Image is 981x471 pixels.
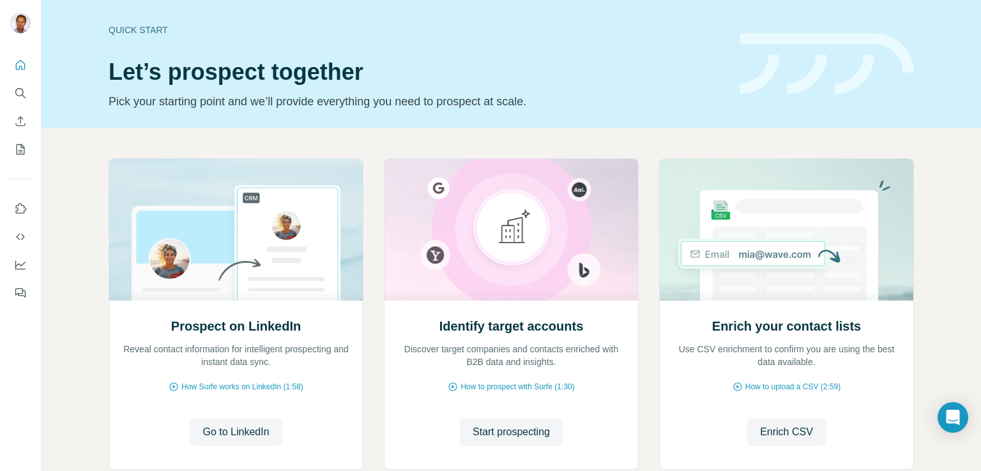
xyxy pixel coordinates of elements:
h2: Prospect on LinkedIn [171,317,301,335]
button: Feedback [10,281,31,304]
button: Enrich CSV [10,110,31,133]
button: Use Surfe on LinkedIn [10,197,31,220]
img: banner [740,33,914,95]
h1: Let’s prospect together [109,59,724,85]
div: Open Intercom Messenger [938,402,968,433]
img: Avatar [10,13,31,33]
button: Enrich CSV [747,418,826,446]
h2: Identify target accounts [439,317,584,335]
p: Pick your starting point and we’ll provide everything you need to prospect at scale. [109,93,724,110]
img: Identify target accounts [384,159,639,301]
span: How Surfe works on LinkedIn (1:58) [181,381,303,392]
button: Use Surfe API [10,225,31,248]
span: How to upload a CSV (2:59) [745,381,840,392]
img: Prospect on LinkedIn [109,159,363,301]
button: Search [10,82,31,105]
h2: Enrich your contact lists [712,317,861,335]
p: Reveal contact information for intelligent prospecting and instant data sync. [122,343,350,368]
p: Use CSV enrichment to confirm you are using the best data available. [673,343,901,368]
span: Go to LinkedIn [202,424,269,440]
span: How to prospect with Surfe (1:30) [460,381,574,392]
button: Quick start [10,54,31,77]
button: My lists [10,138,31,161]
span: Enrich CSV [760,424,813,440]
img: Enrich your contact lists [659,159,914,301]
button: Go to LinkedIn [190,418,282,446]
span: Start prospecting [473,424,550,440]
button: Start prospecting [460,418,563,446]
button: Dashboard [10,253,31,276]
div: Quick start [109,24,724,36]
p: Discover target companies and contacts enriched with B2B data and insights. [397,343,625,368]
